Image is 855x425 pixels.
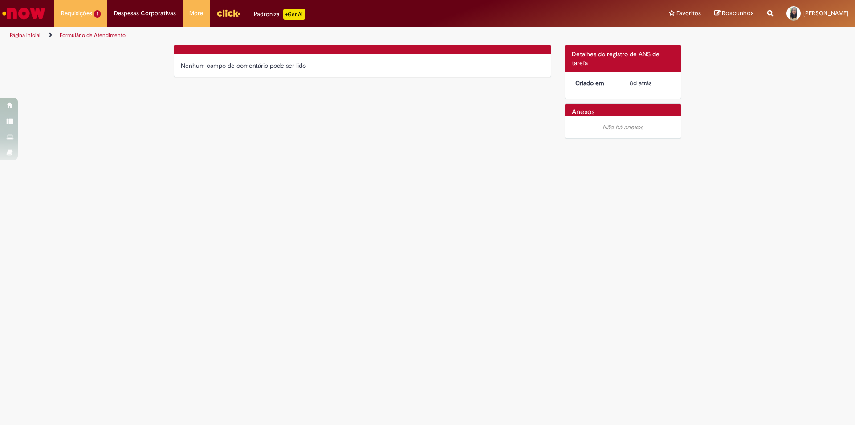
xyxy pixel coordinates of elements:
[603,123,643,131] em: Não há anexos
[114,9,176,18] span: Despesas Corporativas
[630,79,651,87] time: 20/08/2025 16:41:05
[803,9,848,17] span: [PERSON_NAME]
[569,78,623,87] dt: Criado em
[60,32,126,39] a: Formulário de Atendimento
[630,78,671,87] div: 20/08/2025 16:41:05
[572,50,660,67] span: Detalhes do registro de ANS de tarefa
[7,27,563,44] ul: Trilhas de página
[722,9,754,17] span: Rascunhos
[714,9,754,18] a: Rascunhos
[94,10,101,18] span: 1
[676,9,701,18] span: Favoritos
[181,61,544,70] div: Nenhum campo de comentário pode ser lido
[1,4,47,22] img: ServiceNow
[283,9,305,20] p: +GenAi
[254,9,305,20] div: Padroniza
[61,9,92,18] span: Requisições
[10,32,41,39] a: Página inicial
[216,6,240,20] img: click_logo_yellow_360x200.png
[572,108,594,116] h2: Anexos
[630,79,651,87] span: 8d atrás
[189,9,203,18] span: More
